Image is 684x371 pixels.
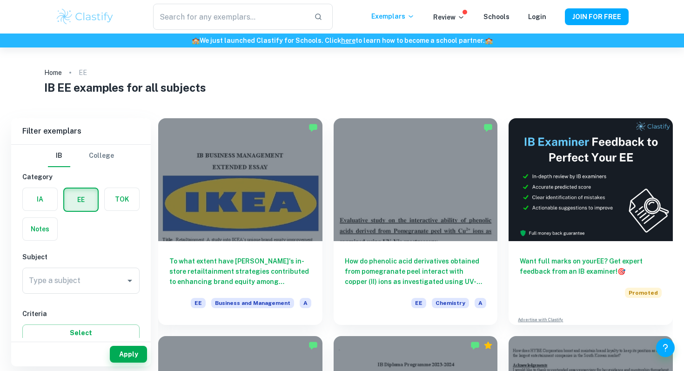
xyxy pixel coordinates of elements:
a: Login [528,13,546,20]
h6: Criteria [22,309,140,319]
h6: Category [22,172,140,182]
img: Marked [483,123,493,132]
span: Business and Management [211,298,294,308]
input: Search for any exemplars... [153,4,307,30]
button: Apply [110,346,147,363]
a: here [341,37,355,44]
button: Open [123,274,136,287]
span: 🎯 [617,268,625,275]
img: Marked [470,341,480,350]
button: IA [23,188,57,210]
h6: To what extent have [PERSON_NAME]'s in-store retailtainment strategies contributed to enhancing b... [169,256,311,287]
img: Clastify logo [55,7,114,26]
img: Thumbnail [509,118,673,241]
span: A [475,298,486,308]
img: Marked [308,123,318,132]
h6: How do phenolic acid derivatives obtained from pomegranate peel interact with copper (II) ions as... [345,256,487,287]
a: Home [44,66,62,79]
a: Schools [483,13,510,20]
a: How do phenolic acid derivatives obtained from pomegranate peel interact with copper (II) ions as... [334,118,498,325]
button: Select [22,324,140,341]
span: 🏫 [485,37,493,44]
button: Help and Feedback [656,338,675,357]
img: Marked [308,341,318,350]
div: Filter type choice [48,145,114,167]
button: IB [48,145,70,167]
p: EE [79,67,87,78]
p: Review [433,12,465,22]
span: 🏫 [192,37,200,44]
h6: We just launched Clastify for Schools. Click to learn how to become a school partner. [2,35,682,46]
span: EE [411,298,426,308]
p: Exemplars [371,11,415,21]
button: TOK [105,188,139,210]
span: A [300,298,311,308]
h1: IB EE examples for all subjects [44,79,640,96]
button: EE [64,189,98,211]
button: JOIN FOR FREE [565,8,629,25]
button: College [89,145,114,167]
h6: Subject [22,252,140,262]
button: Notes [23,218,57,240]
a: Want full marks on yourEE? Get expert feedback from an IB examiner!PromotedAdvertise with Clastify [509,118,673,325]
h6: Want full marks on your EE ? Get expert feedback from an IB examiner! [520,256,662,277]
span: EE [191,298,206,308]
h6: Filter exemplars [11,118,151,144]
div: Premium [483,341,493,350]
a: Advertise with Clastify [518,317,563,323]
span: Chemistry [432,298,469,308]
a: To what extent have [PERSON_NAME]'s in-store retailtainment strategies contributed to enhancing b... [158,118,322,325]
span: Promoted [625,288,662,298]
